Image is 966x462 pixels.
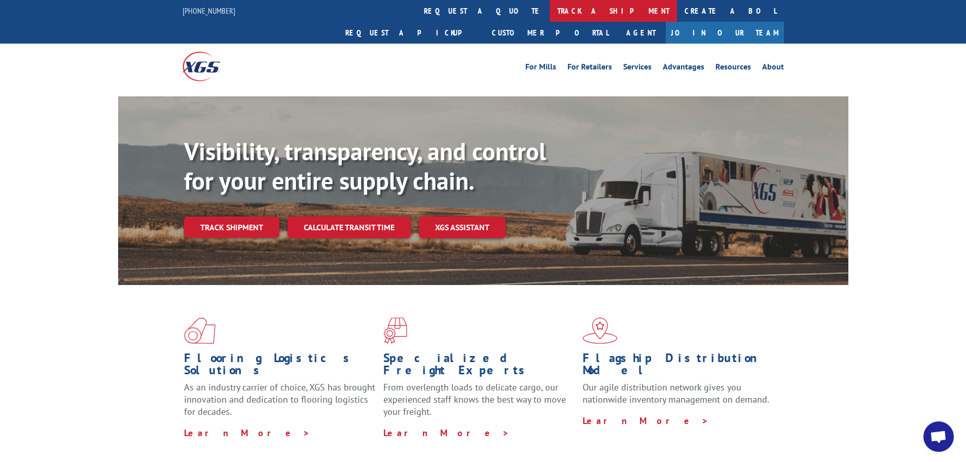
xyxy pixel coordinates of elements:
a: Learn More > [383,427,510,439]
img: xgs-icon-total-supply-chain-intelligence-red [184,317,216,344]
a: Request a pickup [338,22,484,44]
a: Join Our Team [666,22,784,44]
b: Visibility, transparency, and control for your entire supply chain. [184,135,546,196]
a: Services [623,63,652,74]
a: About [762,63,784,74]
a: Customer Portal [484,22,616,44]
span: Our agile distribution network gives you nationwide inventory management on demand. [583,381,769,405]
a: For Retailers [567,63,612,74]
a: [PHONE_NUMBER] [183,6,235,16]
img: xgs-icon-focused-on-flooring-red [383,317,407,344]
a: Track shipment [184,217,279,238]
img: xgs-icon-flagship-distribution-model-red [583,317,618,344]
h1: Flooring Logistics Solutions [184,352,376,381]
div: Open chat [923,421,954,452]
a: For Mills [525,63,556,74]
p: From overlength loads to delicate cargo, our experienced staff knows the best way to move your fr... [383,381,575,427]
a: Learn More > [184,427,310,439]
a: Advantages [663,63,704,74]
a: Resources [715,63,751,74]
a: Calculate transit time [288,217,411,238]
a: Agent [616,22,666,44]
h1: Flagship Distribution Model [583,352,774,381]
a: Learn More > [583,415,709,427]
span: As an industry carrier of choice, XGS has brought innovation and dedication to flooring logistics... [184,381,375,417]
h1: Specialized Freight Experts [383,352,575,381]
a: XGS ASSISTANT [419,217,506,238]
